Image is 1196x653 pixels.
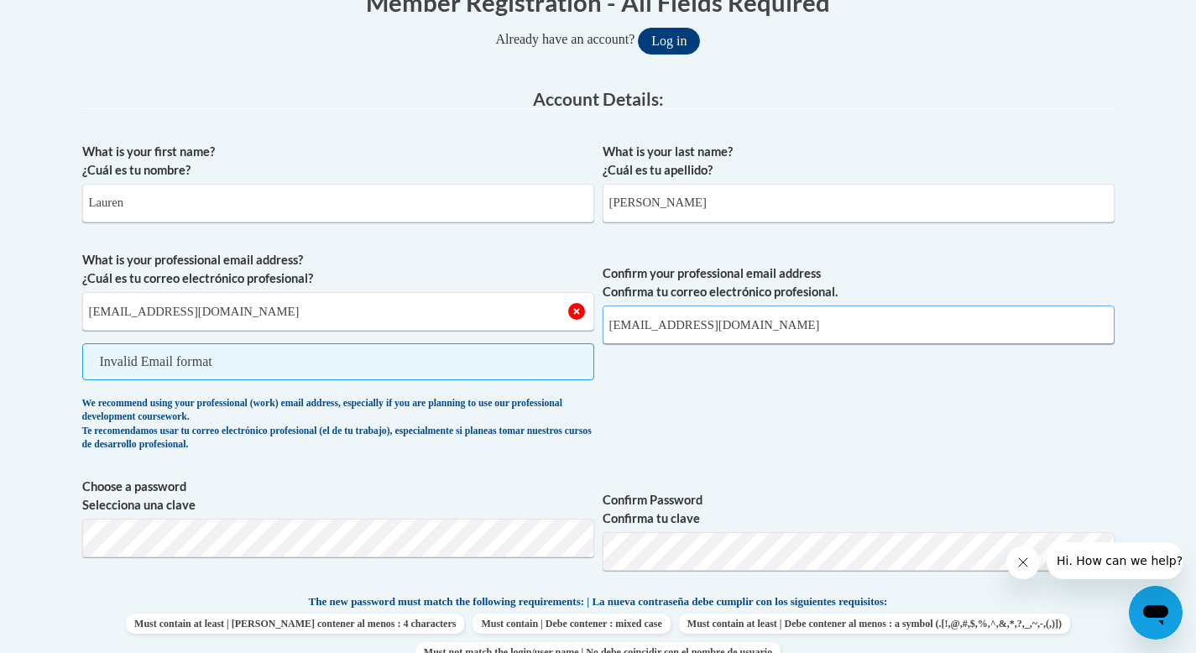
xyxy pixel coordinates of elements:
span: Must contain | Debe contener : mixed case [473,614,670,634]
span: Invalid Email format [82,343,594,380]
div: We recommend using your professional (work) email address, especially if you are planning to use ... [82,397,594,452]
iframe: Button to launch messaging window [1129,586,1183,640]
button: Log in [638,28,700,55]
span: Already have an account? [496,32,635,46]
input: Metadata input [603,184,1115,222]
label: What is your last name? ¿Cuál es tu apellido? [603,143,1115,180]
span: Must contain at least | Debe contener al menos : a symbol (.[!,@,#,$,%,^,&,*,?,_,~,-,(,)]) [679,614,1070,634]
label: Choose a password Selecciona una clave [82,478,594,515]
input: Metadata input [82,184,594,222]
span: The new password must match the following requirements: | La nueva contraseña debe cumplir con lo... [309,594,888,609]
iframe: Message from company [1047,542,1183,579]
span: Must contain at least | [PERSON_NAME] contener al menos : 4 characters [126,614,464,634]
label: Confirm your professional email address Confirma tu correo electrónico profesional. [603,264,1115,301]
iframe: Close message [1006,546,1040,579]
label: What is your professional email address? ¿Cuál es tu correo electrónico profesional? [82,251,594,288]
label: What is your first name? ¿Cuál es tu nombre? [82,143,594,180]
span: Account Details: [533,88,664,109]
input: Metadata input [82,292,594,331]
input: Required [603,306,1115,344]
label: Confirm Password Confirma tu clave [603,491,1115,528]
